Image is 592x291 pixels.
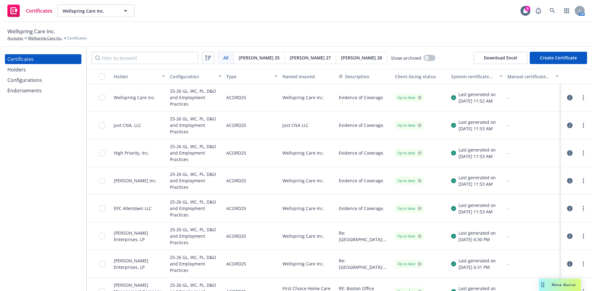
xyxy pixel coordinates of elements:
[280,250,336,278] div: Wellspring Care Inc.
[114,73,158,80] div: Holder
[397,95,421,100] div: Up to date
[99,233,105,239] input: Toggle Row Selected
[5,86,81,95] a: Endorsements
[99,261,105,267] input: Toggle Row Selected
[393,69,449,84] button: Client-facing status
[280,139,336,167] div: Wellspring Care Inc.
[99,178,105,184] input: Toggle Row Selected
[458,125,496,132] div: [DATE] 11:53 AM
[170,254,221,274] div: 25-26 GL, WC, PL, D&O and Employment Practices
[280,111,336,139] div: Just CNA LLC
[226,73,271,80] div: Type
[458,202,496,208] div: Last generated on
[530,52,587,64] button: Create Certificate
[397,206,421,211] div: Up to date
[114,122,141,128] div: Just CNA, LLC
[63,8,116,14] span: Wellspring Care Inc.
[339,230,390,243] button: Re: [GEOGRAPHIC_DATA]: [STREET_ADDRESS][PERSON_NAME]
[339,73,369,80] button: Description
[282,73,334,80] div: Named Insured
[339,94,383,101] button: Evidence of Coverage
[226,171,246,191] div: ACORD25
[111,69,167,84] button: Holder
[7,54,34,64] div: Certificates
[458,174,496,181] div: Last generated on
[170,226,221,246] div: 25-26 GL, WC, PL, D&O and Employment Practices
[339,205,384,212] button: Evidence of Coverage.
[5,2,55,19] a: Certificates
[114,257,165,270] div: [PERSON_NAME] Enterprises, LP
[508,261,559,267] div: -
[397,233,421,239] div: Up to date
[505,69,561,84] button: Manual certificate last generated
[114,150,149,156] div: High Priority, Inc.
[7,65,26,75] div: Holders
[561,5,573,17] a: Switch app
[7,86,42,95] div: Endorsements
[7,35,23,41] a: Accounts
[170,87,221,107] div: 25-26 GL, WC, PL, D&O and Employment Practices
[508,122,559,128] div: -
[580,149,587,157] a: more
[99,205,105,212] input: Toggle Row Selected
[226,115,246,135] div: ACORD25
[397,150,421,156] div: Up to date
[290,55,331,61] span: [PERSON_NAME] 27
[397,178,421,184] div: Up to date
[458,98,496,104] div: [DATE] 11:52 AM
[5,54,81,64] a: Certificates
[99,122,105,128] input: Toggle Row Selected
[539,279,581,291] button: Nova Assist
[28,35,62,41] a: Wellspring Care Inc.
[508,73,552,80] div: Manual certificate last generated
[474,52,527,64] button: Download Excel
[339,150,384,156] button: Evidence of Coverage.
[580,232,587,240] a: more
[339,177,384,184] span: Evidence of Coverage.
[532,5,545,17] a: Report a Bug
[7,75,42,85] div: Configurations
[580,260,587,268] a: more
[226,226,246,246] div: ACORD25
[114,177,157,184] div: [PERSON_NAME] Inc.
[580,205,587,212] a: more
[170,198,221,218] div: 25-26 GL, WC, PL, D&O and Employment Practices
[67,35,87,41] span: Certificates
[339,122,384,128] button: Evidence of Coverage.
[226,143,246,163] div: ACORD25
[114,205,152,212] div: EPC Allentown LLC
[451,73,495,80] div: System certificate last generated
[226,198,246,218] div: ACORD25
[458,264,496,270] div: [DATE] 6:31 PM
[395,73,446,80] div: Client-facing status
[580,177,587,184] a: more
[239,55,280,61] span: [PERSON_NAME] 25
[458,257,496,264] div: Last generated on
[458,147,496,153] div: Last generated on
[458,236,496,243] div: [DATE] 6:30 PM
[170,171,221,191] div: 25-26 GL, WC, PL, D&O and Employment Practices
[339,257,390,270] span: Re: [GEOGRAPHIC_DATA]: [STREET_ADDRESS]
[226,254,246,274] div: ACORD25
[5,75,81,85] a: Configurations
[449,69,505,84] button: System certificate last generated
[224,69,280,84] button: Type
[280,167,336,195] div: Wellspring Care Inc.
[5,65,81,75] a: Holders
[57,5,134,17] button: Wellspring Care Inc.
[580,94,587,101] a: more
[170,73,214,80] div: Configuration
[223,55,228,61] span: All
[26,8,52,13] span: Certificates
[99,73,105,79] input: Select all
[170,143,221,163] div: 25-26 GL, WC, PL, D&O and Employment Practices
[508,150,559,156] div: -
[508,94,559,101] div: -
[391,55,421,61] span: Show archived
[546,5,559,17] a: Search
